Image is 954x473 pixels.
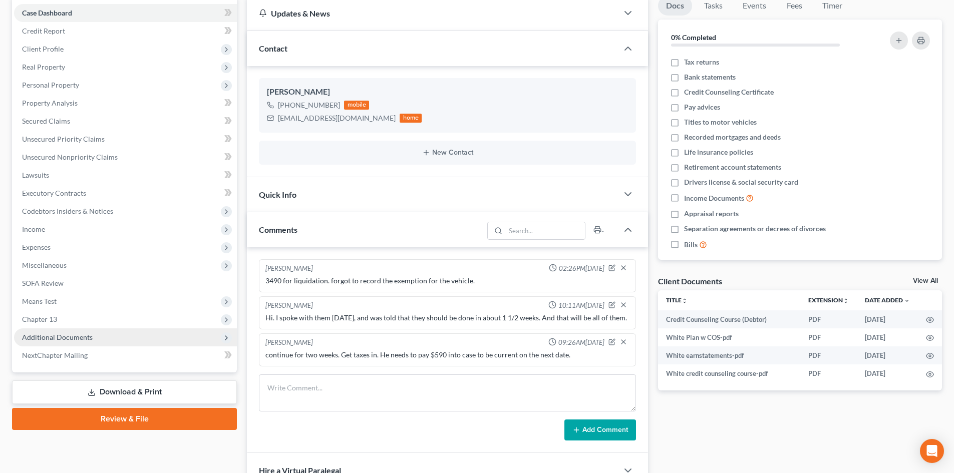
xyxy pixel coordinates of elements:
[267,86,628,98] div: [PERSON_NAME]
[658,364,800,382] td: White credit counseling course-pdf
[22,315,57,323] span: Chapter 13
[14,4,237,22] a: Case Dashboard
[920,439,944,463] div: Open Intercom Messenger
[684,209,739,219] span: Appraisal reports
[658,310,800,328] td: Credit Counseling Course (Debtor)
[506,222,585,239] input: Search...
[658,328,800,346] td: White Plan w COS-pdf
[22,45,64,53] span: Client Profile
[14,112,237,130] a: Secured Claims
[671,33,716,42] strong: 0% Completed
[865,296,910,304] a: Date Added expand_more
[684,117,757,127] span: Titles to motor vehicles
[14,148,237,166] a: Unsecured Nonpriority Claims
[658,276,722,286] div: Client Documents
[22,81,79,89] span: Personal Property
[22,189,86,197] span: Executory Contracts
[278,113,396,123] div: [EMAIL_ADDRESS][DOMAIN_NAME]
[265,338,313,348] div: [PERSON_NAME]
[558,338,604,347] span: 09:26AM[DATE]
[559,264,604,273] span: 02:26PM[DATE]
[800,328,857,346] td: PDF
[857,328,918,346] td: [DATE]
[14,274,237,292] a: SOFA Review
[400,114,422,123] div: home
[684,240,698,250] span: Bills
[14,22,237,40] a: Credit Report
[22,261,67,269] span: Miscellaneous
[684,57,719,67] span: Tax returns
[265,313,629,323] div: Hi. I spoke with them [DATE], and was told that they should be done in about 1 1/2 weeks. And tha...
[14,184,237,202] a: Executory Contracts
[22,279,64,287] span: SOFA Review
[267,149,628,157] button: New Contact
[22,171,49,179] span: Lawsuits
[857,310,918,328] td: [DATE]
[564,419,636,440] button: Add Comment
[684,87,774,97] span: Credit Counseling Certificate
[684,193,744,203] span: Income Documents
[658,346,800,364] td: White earnstatements-pdf
[22,207,113,215] span: Codebtors Insiders & Notices
[684,147,753,157] span: Life insurance policies
[684,102,720,112] span: Pay advices
[22,225,45,233] span: Income
[265,301,313,311] div: [PERSON_NAME]
[259,190,296,199] span: Quick Info
[12,408,237,430] a: Review & File
[684,177,798,187] span: Drivers license & social security card
[913,277,938,284] a: View All
[22,135,105,143] span: Unsecured Priority Claims
[800,346,857,364] td: PDF
[808,296,849,304] a: Extensionunfold_more
[22,243,51,251] span: Expenses
[22,27,65,35] span: Credit Report
[22,333,93,341] span: Additional Documents
[278,100,340,110] div: [PHONE_NUMBER]
[14,130,237,148] a: Unsecured Priority Claims
[22,99,78,107] span: Property Analysis
[259,44,287,53] span: Contact
[800,364,857,382] td: PDF
[857,364,918,382] td: [DATE]
[265,350,629,360] div: continue for two weeks. Get taxes in. He needs to pay $590 into case to be current on the next date.
[14,346,237,364] a: NextChapter Mailing
[684,72,736,82] span: Bank statements
[265,276,629,286] div: 3490 for liquidation. forgot to record the exemption for the vehicle.
[22,153,118,161] span: Unsecured Nonpriority Claims
[684,224,826,234] span: Separation agreements or decrees of divorces
[857,346,918,364] td: [DATE]
[684,162,781,172] span: Retirement account statements
[684,132,781,142] span: Recorded mortgages and deeds
[259,8,606,19] div: Updates & News
[558,301,604,310] span: 10:11AM[DATE]
[800,310,857,328] td: PDF
[682,298,688,304] i: unfold_more
[22,351,88,359] span: NextChapter Mailing
[344,101,369,110] div: mobile
[259,225,297,234] span: Comments
[14,94,237,112] a: Property Analysis
[666,296,688,304] a: Titleunfold_more
[12,380,237,404] a: Download & Print
[14,166,237,184] a: Lawsuits
[265,264,313,274] div: [PERSON_NAME]
[22,9,72,17] span: Case Dashboard
[22,63,65,71] span: Real Property
[22,117,70,125] span: Secured Claims
[904,298,910,304] i: expand_more
[843,298,849,304] i: unfold_more
[22,297,57,305] span: Means Test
